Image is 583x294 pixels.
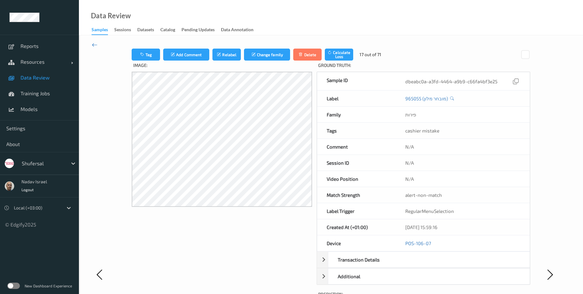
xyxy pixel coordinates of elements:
[317,187,396,203] div: Match Strength
[317,123,396,138] div: Tags
[405,240,431,246] a: POS-106-07
[137,26,160,34] a: Datasets
[317,91,396,106] div: Label
[92,26,114,35] a: Samples
[317,251,530,268] div: Transaction Details
[317,107,396,122] div: Family
[160,26,175,34] div: Catalog
[317,203,396,219] div: Label Trigger
[396,155,530,171] div: N/A
[137,26,154,34] div: Datasets
[317,155,396,171] div: Session ID
[317,235,396,251] div: Device
[405,95,448,102] a: 965055 (מובחר מלון)
[114,26,131,34] div: Sessions
[396,219,530,235] div: [DATE] 15:59:16
[405,77,520,85] div: dbeabc0a-a3fd-4464-a9b9-c66fa4bf3e25
[114,26,137,34] a: Sessions
[317,61,530,72] label: Ground Truth :
[212,49,241,61] button: Relabel
[405,111,520,118] div: פירות
[405,128,439,133] span: cashier mistake
[396,171,530,187] div: N/A
[328,252,403,268] div: Transaction Details
[317,171,396,187] div: Video Position
[317,72,396,90] div: Sample ID
[132,61,312,72] label: Image:
[160,26,181,34] a: Catalog
[396,203,530,219] div: RegularMenuSelection
[317,268,530,285] div: Additional
[293,49,322,61] button: Delete
[92,26,108,35] div: Samples
[360,51,381,58] div: 17 out of 71
[317,139,396,155] div: Comment
[91,13,131,19] div: Data Review
[244,49,290,61] button: Change family
[221,26,253,34] div: Data Annotation
[181,26,221,34] a: Pending Updates
[325,49,353,61] button: Calculate Loss
[396,139,530,155] div: N/A
[163,49,209,61] button: Add Comment
[396,187,530,203] div: alert-non-match
[317,219,396,235] div: Created At (+01:00)
[328,268,403,284] div: Additional
[221,26,260,34] a: Data Annotation
[181,26,215,34] div: Pending Updates
[132,49,160,61] button: Tag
